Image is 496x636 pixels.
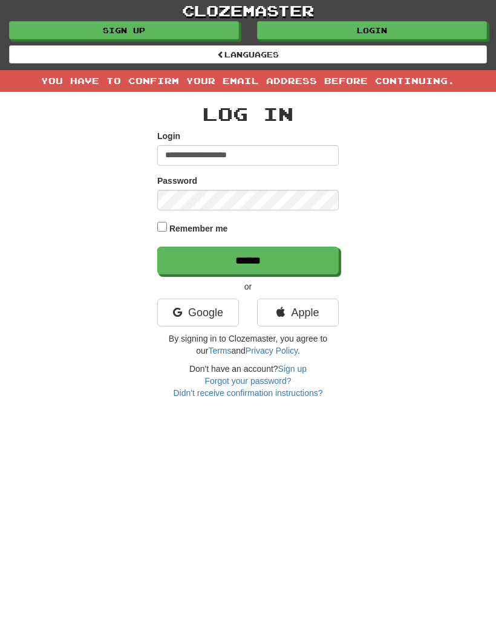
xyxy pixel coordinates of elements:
a: Sign up [9,21,239,39]
div: Don't have an account? [157,363,339,399]
a: Languages [9,45,487,63]
a: Login [257,21,487,39]
label: Login [157,130,180,142]
a: Terms [208,346,231,355]
label: Password [157,175,197,187]
a: Forgot your password? [204,376,291,386]
a: Privacy Policy [246,346,298,355]
a: Sign up [278,364,307,374]
p: By signing in to Clozemaster, you agree to our and . [157,333,339,357]
p: or [157,281,339,293]
a: Didn't receive confirmation instructions? [173,388,322,398]
a: Apple [257,299,339,326]
label: Remember me [169,222,228,235]
a: Google [157,299,239,326]
h2: Log In [157,104,339,124]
